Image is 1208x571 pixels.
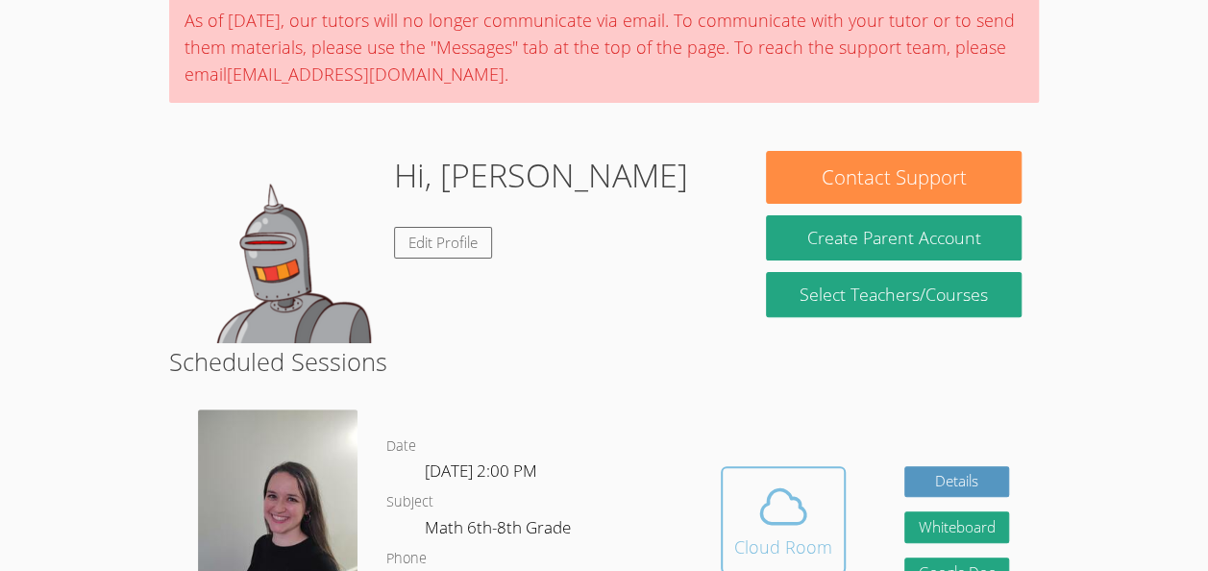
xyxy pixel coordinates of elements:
button: Whiteboard [904,511,1010,543]
a: Details [904,466,1010,498]
a: Select Teachers/Courses [766,272,1021,317]
a: Edit Profile [394,227,492,259]
dt: Subject [386,490,433,514]
div: Cloud Room [734,534,832,560]
button: Contact Support [766,151,1021,204]
span: [DATE] 2:00 PM [425,459,537,482]
img: default.png [186,151,379,343]
button: Create Parent Account [766,215,1021,261]
h2: Scheduled Sessions [169,343,1039,380]
h1: Hi, [PERSON_NAME] [394,151,688,200]
dt: Date [386,434,416,459]
dd: Math 6th-8th Grade [425,514,575,547]
dt: Phone [386,547,427,571]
